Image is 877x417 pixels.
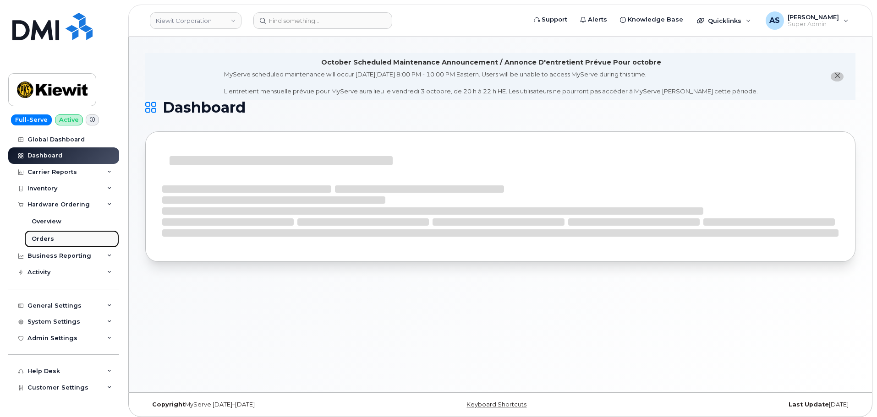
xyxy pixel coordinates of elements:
[321,58,661,67] div: October Scheduled Maintenance Announcement / Annonce D'entretient Prévue Pour octobre
[145,401,382,408] div: MyServe [DATE]–[DATE]
[466,401,526,408] a: Keyboard Shortcuts
[619,401,855,408] div: [DATE]
[837,377,870,410] iframe: Messenger Launcher
[163,101,246,114] span: Dashboard
[152,401,185,408] strong: Copyright
[224,70,758,96] div: MyServe scheduled maintenance will occur [DATE][DATE] 8:00 PM - 10:00 PM Eastern. Users will be u...
[831,72,844,81] button: close notification
[789,401,829,408] strong: Last Update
